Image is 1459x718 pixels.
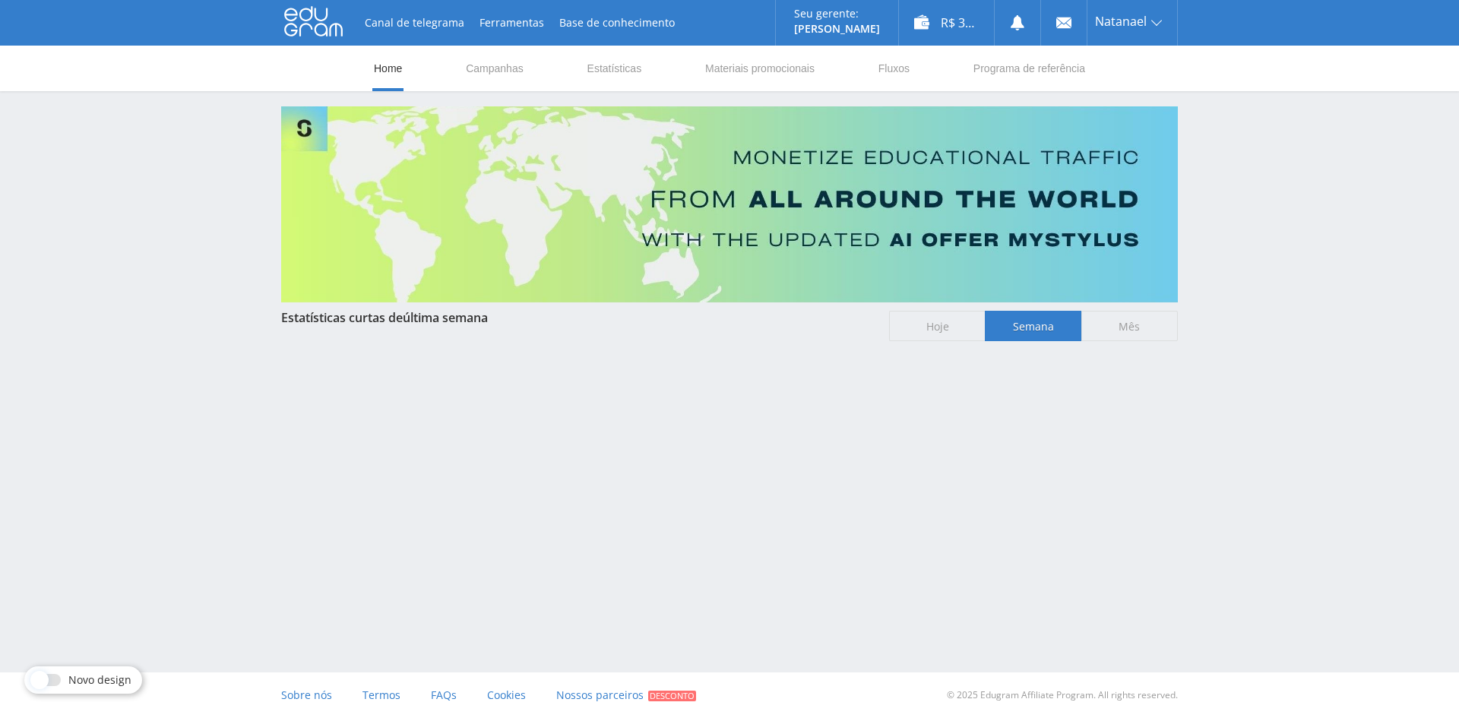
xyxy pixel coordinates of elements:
span: última semana [403,309,488,326]
a: Termos [362,672,400,718]
div: © 2025 Edugram Affiliate Program. All rights reserved. [737,672,1178,718]
span: Nossos parceiros [556,688,644,702]
a: Campanhas [464,46,525,91]
a: FAQs [431,672,457,718]
a: Sobre nós [281,672,332,718]
a: Materiais promocionais [704,46,816,91]
span: Termos [362,688,400,702]
a: Fluxos [877,46,911,91]
a: Cookies [487,672,526,718]
div: Estatísticas curtas de [281,311,874,324]
span: Cookies [487,688,526,702]
a: Nossos parceiros Desconto [556,672,696,718]
span: Natanael [1095,15,1147,27]
span: Semana [985,311,1081,341]
a: Estatísticas [586,46,644,91]
span: FAQs [431,688,457,702]
span: Mês [1081,311,1178,341]
span: Sobre nós [281,688,332,702]
span: Desconto [648,691,696,701]
span: Novo design [68,674,131,686]
p: Seu gerente: [794,8,880,20]
a: Programa de referência [972,46,1087,91]
a: Home [372,46,404,91]
img: Banner [281,106,1178,302]
p: [PERSON_NAME] [794,23,880,35]
span: Hoje [889,311,986,341]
